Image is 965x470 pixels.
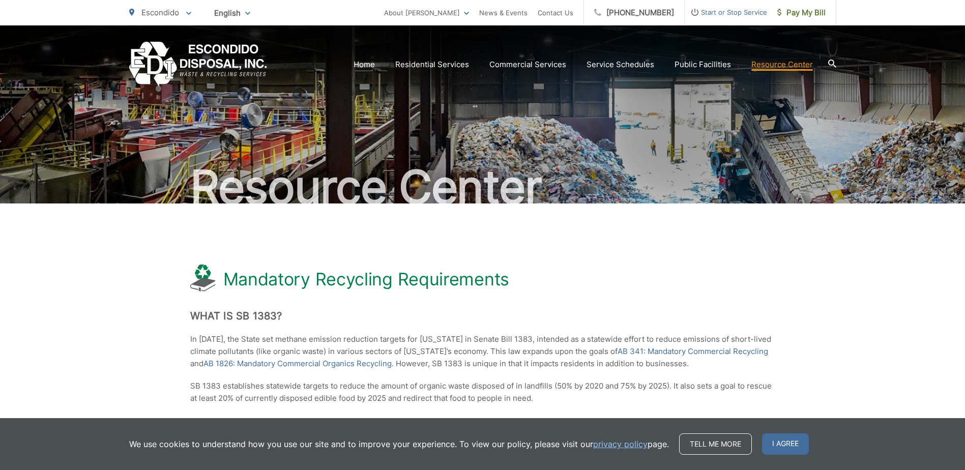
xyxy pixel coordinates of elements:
a: privacy policy [593,438,648,450]
span: English [207,4,258,22]
h2: What is SB 1383? [190,310,775,322]
a: Service Schedules [587,58,654,71]
a: Commercial Services [489,58,566,71]
a: EDCD logo. Return to the homepage. [129,42,267,87]
a: AB 1826: Mandatory Commercial Organics Recycling [203,358,392,370]
p: In [DATE], the State set methane emission reduction targets for [US_STATE] in Senate Bill 1383, i... [190,333,775,370]
a: AB 341: Mandatory Commercial Recycling [618,345,768,358]
a: Public Facilities [675,58,731,71]
p: SB 1383 establishes statewide targets to reduce the amount of organic waste disposed of in landfi... [190,380,775,404]
span: I agree [762,433,809,455]
a: News & Events [479,7,528,19]
span: Pay My Bill [777,7,826,19]
p: We use cookies to understand how you use our site and to improve your experience. To view our pol... [129,438,669,450]
h1: Mandatory Recycling Requirements [223,269,509,289]
a: About [PERSON_NAME] [384,7,469,19]
h2: Resource Center [129,162,836,213]
a: Contact Us [538,7,573,19]
a: Residential Services [395,58,469,71]
span: Escondido [141,8,179,17]
a: Resource Center [751,58,813,71]
a: Tell me more [679,433,752,455]
a: Home [354,58,375,71]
